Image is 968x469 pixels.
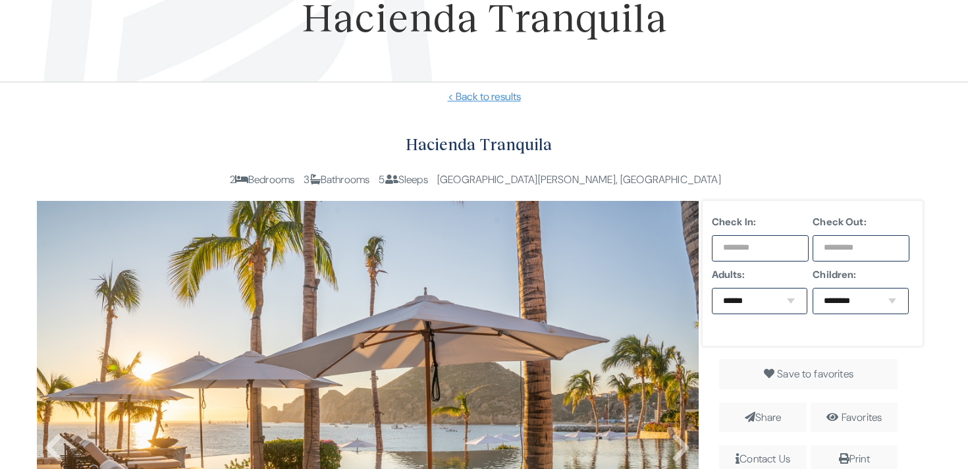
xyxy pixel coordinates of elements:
div: Print [816,451,892,468]
label: Children: [813,267,909,283]
label: Check Out: [813,214,909,230]
a: Favorites [842,410,882,424]
label: Adults: [712,267,809,283]
span: 3 Bathrooms [304,173,369,186]
a: < Back to results [20,89,948,105]
span: Share [719,402,806,433]
h2: Hacienda Tranquila [37,131,921,158]
label: Check In: [712,214,809,230]
span: Save to favorites [777,367,853,381]
span: 5 Sleeps [379,173,427,186]
span: [GEOGRAPHIC_DATA][PERSON_NAME], [GEOGRAPHIC_DATA] [437,173,721,186]
span: 2 Bedrooms [230,173,295,186]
